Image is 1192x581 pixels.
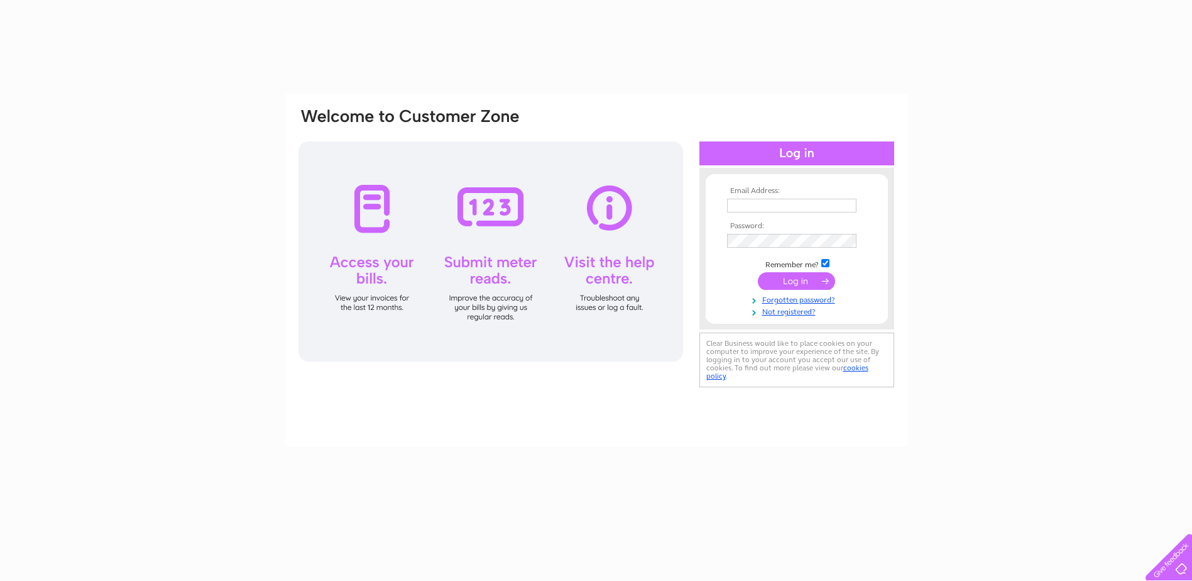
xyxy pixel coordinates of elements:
[699,333,894,387] div: Clear Business would like to place cookies on your computer to improve your experience of the sit...
[724,222,870,231] th: Password:
[706,363,868,380] a: cookies policy
[724,257,870,270] td: Remember me?
[727,305,870,317] a: Not registered?
[727,293,870,305] a: Forgotten password?
[758,272,835,290] input: Submit
[724,187,870,196] th: Email Address:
